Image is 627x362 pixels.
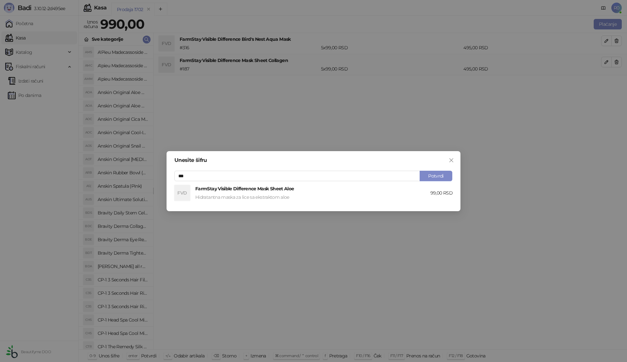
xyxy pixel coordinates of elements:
[430,189,453,197] div: 99,00 RSD
[446,155,457,165] button: Close
[195,194,430,201] div: Hidratantna maska za lice sa ekstraktom aloe
[195,185,430,192] h4: FarmStay Visible Difference Mask Sheet Aloe
[420,171,452,181] button: Potvrdi
[446,158,457,163] span: Zatvori
[174,185,190,201] div: FVD
[174,158,453,163] div: Unesite šifru
[449,158,454,163] span: close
